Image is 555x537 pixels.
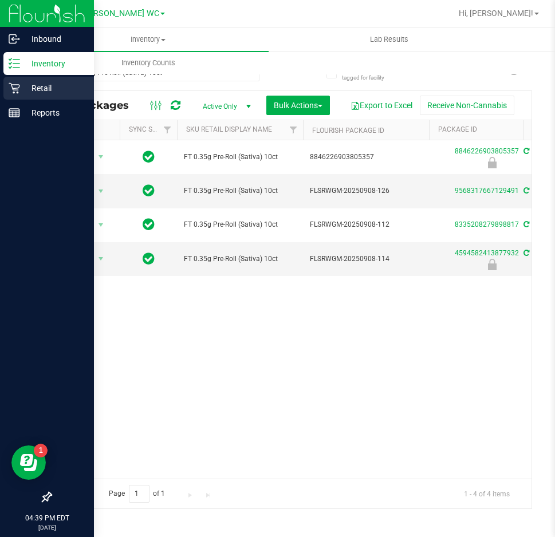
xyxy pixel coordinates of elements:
span: In Sync [143,251,155,267]
span: In Sync [143,149,155,165]
span: FT 0.35g Pre-Roll (Sativa) 10ct [184,254,296,264]
span: Bulk Actions [274,101,322,110]
span: Sync from Compliance System [522,220,529,228]
span: FT 0.35g Pre-Roll (Sativa) 10ct [184,152,296,163]
span: In Sync [143,183,155,199]
a: 9568317667129491 [455,187,519,195]
a: Inventory [27,27,269,52]
span: select [94,217,108,233]
p: [DATE] [5,523,89,532]
span: select [94,149,108,165]
a: Filter [284,120,303,140]
inline-svg: Inventory [9,58,20,69]
a: Flourish Package ID [312,127,384,135]
input: 1 [129,485,149,503]
span: FT 0.35g Pre-Roll (Sativa) 10ct [184,185,296,196]
span: Inventory [27,34,269,45]
span: 8846226903805357 [310,152,422,163]
p: Inventory [20,57,89,70]
inline-svg: Inbound [9,33,20,45]
span: FLSRWGM-20250908-112 [310,219,422,230]
a: Sku Retail Display Name [186,125,272,133]
inline-svg: Reports [9,107,20,119]
span: 1 - 4 of 4 items [455,485,519,502]
inline-svg: Retail [9,82,20,94]
span: Inventory Counts [106,58,191,68]
p: Retail [20,81,89,95]
iframe: Resource center [11,445,46,480]
span: Hi, [PERSON_NAME]! [459,9,533,18]
span: Sync from Compliance System [522,249,529,257]
span: In Sync [143,216,155,232]
span: Sync from Compliance System [522,147,529,155]
a: 4594582413877932 [455,249,519,257]
span: Lab Results [355,34,424,45]
p: Reports [20,106,89,120]
a: Sync Status [129,125,173,133]
span: St. [PERSON_NAME] WC [69,9,159,18]
span: select [94,251,108,267]
span: select [94,183,108,199]
p: Inbound [20,32,89,46]
p: 04:39 PM EDT [5,513,89,523]
a: Lab Results [269,27,510,52]
span: FT 0.35g Pre-Roll (Sativa) 10ct [184,219,296,230]
a: 8846226903805357 [455,147,519,155]
span: Sync from Compliance System [522,187,529,195]
iframe: Resource center unread badge [34,444,48,457]
span: Page of 1 [99,485,175,503]
a: 8335208279898817 [455,220,519,228]
span: FLSRWGM-20250908-114 [310,254,422,264]
span: All Packages [60,99,140,112]
a: Package ID [438,125,477,133]
button: Receive Non-Cannabis [420,96,514,115]
button: Bulk Actions [266,96,330,115]
a: Inventory Counts [27,51,269,75]
button: Export to Excel [343,96,420,115]
a: Filter [158,120,177,140]
span: FLSRWGM-20250908-126 [310,185,422,196]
